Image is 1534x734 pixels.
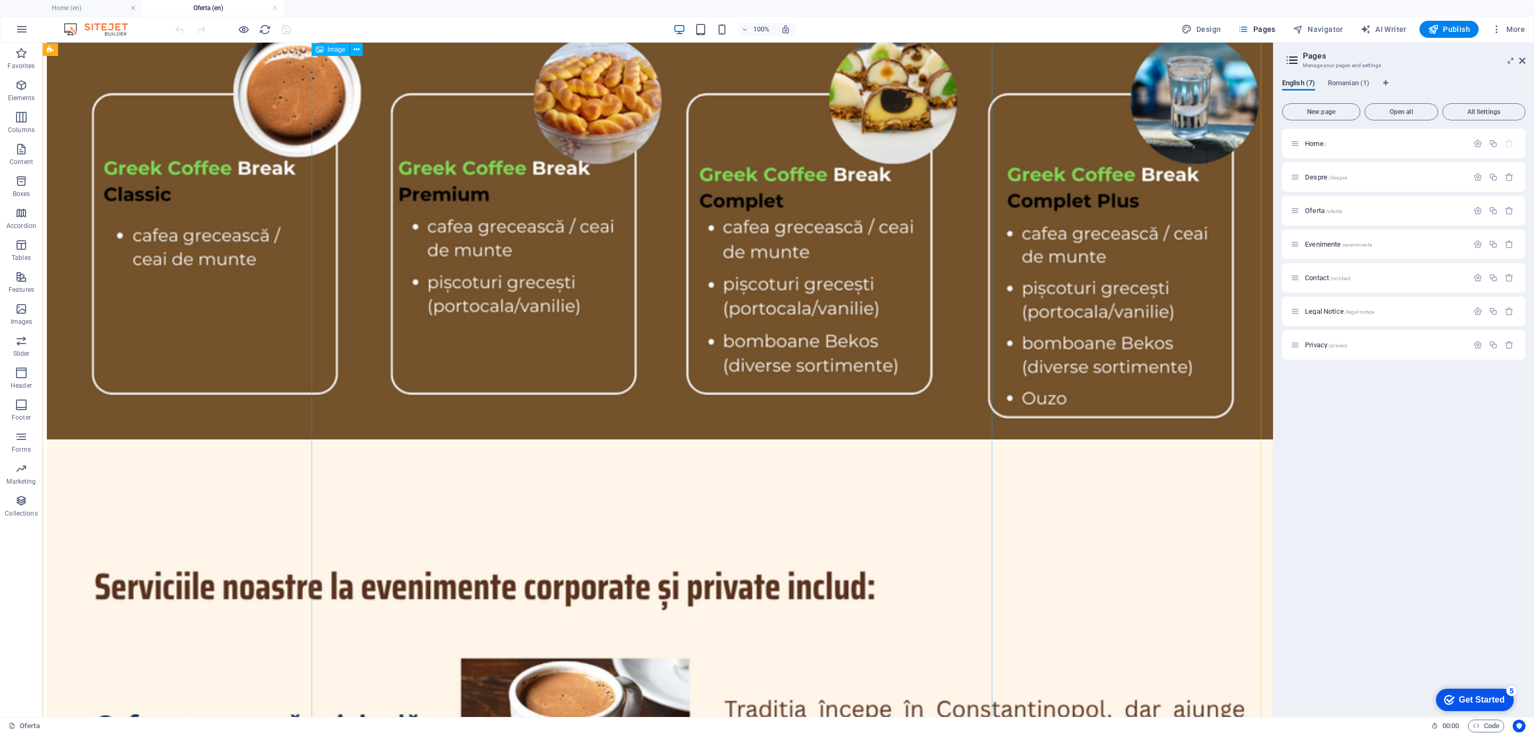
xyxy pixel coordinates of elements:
p: Tables [12,254,31,262]
button: Design [1177,21,1226,38]
span: /privacy [1328,342,1348,348]
span: /contact [1330,275,1350,281]
div: Duplicate [1489,307,1498,316]
button: AI Writer [1356,21,1411,38]
div: Remove [1505,206,1514,215]
div: The startpage cannot be deleted [1505,139,1514,148]
button: New page [1282,103,1360,120]
span: AI Writer [1360,24,1407,35]
div: Language Tabs [1282,79,1525,99]
h6: Session time [1431,720,1459,732]
div: Legal Notice/legal-notice [1302,308,1468,315]
div: Oferta/oferta [1302,207,1468,214]
a: Click to cancel selection. Double-click to open Pages [9,720,40,732]
p: Accordion [6,222,36,230]
div: Privacy/privacy [1302,341,1468,348]
span: Click to open page [1305,207,1342,215]
div: Settings [1473,206,1482,215]
span: Navigator [1293,24,1343,35]
span: New page [1287,109,1356,115]
span: /legal-notice [1345,309,1375,315]
button: 100% [737,23,775,36]
div: Settings [1473,173,1482,182]
div: Remove [1505,173,1514,182]
div: Settings [1473,307,1482,316]
div: Duplicate [1489,173,1498,182]
div: Remove [1505,240,1514,249]
img: Editor Logo [61,23,141,36]
button: Publish [1419,21,1479,38]
div: Remove [1505,307,1514,316]
p: Forms [12,445,31,454]
h2: Pages [1303,51,1525,61]
div: Settings [1473,240,1482,249]
span: Click to open page [1305,173,1347,181]
p: Marketing [6,477,36,486]
div: 5 [79,2,89,13]
span: Romanian (1) [1328,77,1369,92]
div: Duplicate [1489,273,1498,282]
span: Open all [1369,109,1433,115]
span: Pages [1238,24,1275,35]
span: Privacy [1305,341,1348,349]
i: On resize automatically adjust zoom level to fit chosen device. [781,25,790,34]
span: Design [1181,24,1221,35]
span: Publish [1428,24,1470,35]
span: /despre [1328,175,1347,181]
div: Duplicate [1489,340,1498,349]
i: Reload page [259,23,271,36]
div: Settings [1473,139,1482,148]
button: Code [1468,720,1504,732]
span: Click to open page [1305,240,1372,248]
span: All Settings [1447,109,1521,115]
span: 00 00 [1442,720,1459,732]
span: Click to open page [1305,274,1350,282]
h6: 100% [753,23,770,36]
div: Settings [1473,340,1482,349]
div: Settings [1473,273,1482,282]
p: Favorites [7,62,35,70]
div: Get Started [31,12,77,21]
span: Click to open page [1305,307,1374,315]
p: Header [11,381,32,390]
p: Slider [13,349,30,358]
span: / [1325,141,1327,147]
p: Footer [12,413,31,422]
h4: Oferta (en) [142,2,283,14]
button: Pages [1234,21,1279,38]
div: Remove [1505,340,1514,349]
button: reload [258,23,271,36]
div: Design (Ctrl+Alt+Y) [1177,21,1226,38]
p: Columns [8,126,35,134]
h3: Manage your pages and settings [1303,61,1504,70]
p: Elements [8,94,35,102]
div: Evenimente/evenimente [1302,241,1468,248]
div: Duplicate [1489,206,1498,215]
button: Navigator [1288,21,1348,38]
span: : [1450,722,1451,730]
span: /oferta [1326,208,1342,214]
span: Code [1473,720,1499,732]
span: Image [328,46,345,53]
button: Usercentrics [1513,720,1525,732]
div: Despre/despre [1302,174,1468,181]
div: Duplicate [1489,139,1498,148]
button: Open all [1365,103,1438,120]
p: Images [11,317,32,326]
span: Click to open page [1305,140,1327,148]
button: All Settings [1442,103,1525,120]
p: Content [10,158,33,166]
span: More [1491,24,1525,35]
div: Contact/contact [1302,274,1468,281]
p: Boxes [13,190,30,198]
button: Click here to leave preview mode and continue editing [237,23,250,36]
div: Duplicate [1489,240,1498,249]
div: Home/ [1302,140,1468,147]
span: /evenimente [1342,242,1373,248]
button: More [1487,21,1529,38]
div: Get Started 5 items remaining, 0% complete [9,5,86,28]
span: English (7) [1282,77,1315,92]
p: Features [9,286,34,294]
div: Remove [1505,273,1514,282]
p: Collections [5,509,37,518]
